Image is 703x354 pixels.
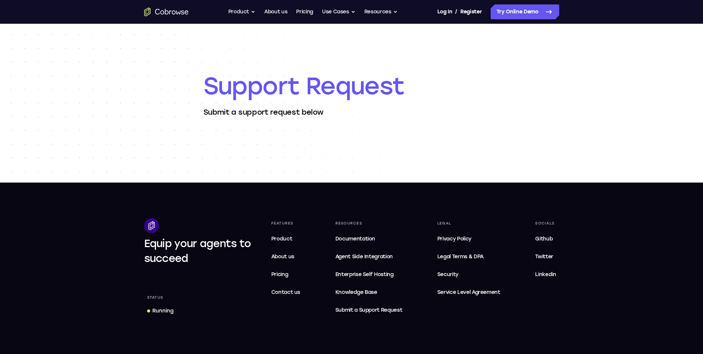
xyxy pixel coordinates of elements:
[335,236,375,242] span: Documentation
[322,4,355,19] button: Use Cases
[332,249,405,264] a: Agent Side Integration
[271,236,292,242] span: Product
[332,267,405,282] a: Enterprise Self Hosting
[332,303,405,318] a: Submit a Support Request
[437,4,452,19] a: Log In
[268,267,304,282] a: Pricing
[264,4,287,19] a: About us
[268,232,304,246] a: Product
[437,288,500,297] span: Service Level Agreement
[271,271,288,278] span: Pricing
[271,253,294,260] span: About us
[335,306,402,315] span: Submit a Support Request
[144,304,176,318] a: Running
[437,271,458,278] span: Security
[434,218,503,229] div: Legal
[434,267,503,282] a: Security
[434,285,503,300] a: Service Level Agreement
[460,4,482,19] a: Register
[491,4,559,19] a: Try Online Demo
[228,4,256,19] button: Product
[332,285,405,300] a: Knowledge Base
[434,249,503,264] a: Legal Terms & DPA
[152,307,173,315] div: Running
[268,218,304,229] div: Features
[532,267,559,282] a: Linkedin
[144,237,251,265] span: Equip your agents to succeed
[535,253,553,260] span: Twitter
[203,107,500,117] p: Submit a support request below
[335,252,402,261] span: Agent Side Integration
[532,218,559,229] div: Socials
[335,289,377,295] span: Knowledge Base
[271,289,301,295] span: Contact us
[332,218,405,229] div: Resources
[296,4,313,19] a: Pricing
[535,236,553,242] span: Github
[364,4,398,19] button: Resources
[144,7,189,16] a: Go to the home page
[437,236,471,242] span: Privacy Policy
[532,232,559,246] a: Github
[144,292,166,303] div: Status
[268,285,304,300] a: Contact us
[335,270,402,279] span: Enterprise Self Hosting
[437,253,484,260] span: Legal Terms & DPA
[532,249,559,264] a: Twitter
[455,7,457,16] span: /
[268,249,304,264] a: About us
[434,232,503,246] a: Privacy Policy
[332,232,405,246] a: Documentation
[203,71,500,101] h1: Support Request
[535,271,556,278] span: Linkedin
